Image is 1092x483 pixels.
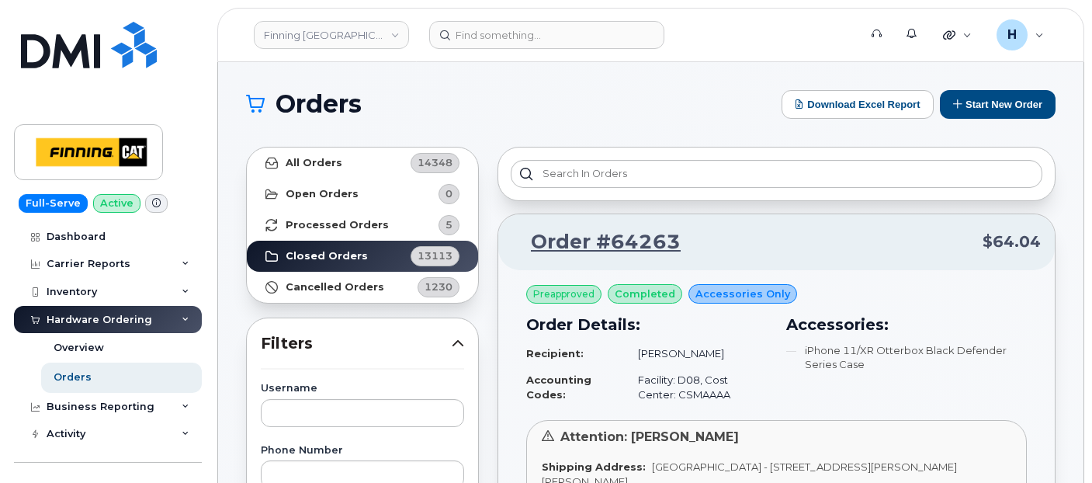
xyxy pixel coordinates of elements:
[533,287,595,301] span: Preapproved
[695,287,790,301] span: Accessories Only
[418,248,452,263] span: 13113
[445,217,452,232] span: 5
[624,367,767,408] td: Facility: D08, Cost Center: CSMAAAA
[526,347,584,360] strong: Recipient:
[425,280,452,294] span: 1230
[445,186,452,201] span: 0
[526,313,768,336] h3: Order Details:
[286,250,368,262] strong: Closed Orders
[276,92,362,116] span: Orders
[247,272,478,303] a: Cancelled Orders1230
[512,228,681,256] a: Order #64263
[615,287,675,301] span: completed
[786,343,1028,372] li: iPhone 11/XR Otterbox Black Defender Series Case
[286,188,359,200] strong: Open Orders
[983,231,1041,253] span: $64.04
[247,210,478,241] a: Processed Orders5
[624,340,767,367] td: [PERSON_NAME]
[418,155,452,170] span: 14348
[286,219,389,231] strong: Processed Orders
[786,313,1028,336] h3: Accessories:
[286,157,342,169] strong: All Orders
[261,446,464,456] label: Phone Number
[542,460,646,473] strong: Shipping Address:
[261,384,464,394] label: Username
[560,429,739,444] span: Attention: [PERSON_NAME]
[261,332,452,355] span: Filters
[247,179,478,210] a: Open Orders0
[782,90,934,119] button: Download Excel Report
[526,374,591,401] strong: Accounting Codes:
[511,160,1042,188] input: Search in orders
[247,148,478,179] a: All Orders14348
[286,281,384,294] strong: Cancelled Orders
[247,241,478,272] a: Closed Orders13113
[940,90,1056,119] button: Start New Order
